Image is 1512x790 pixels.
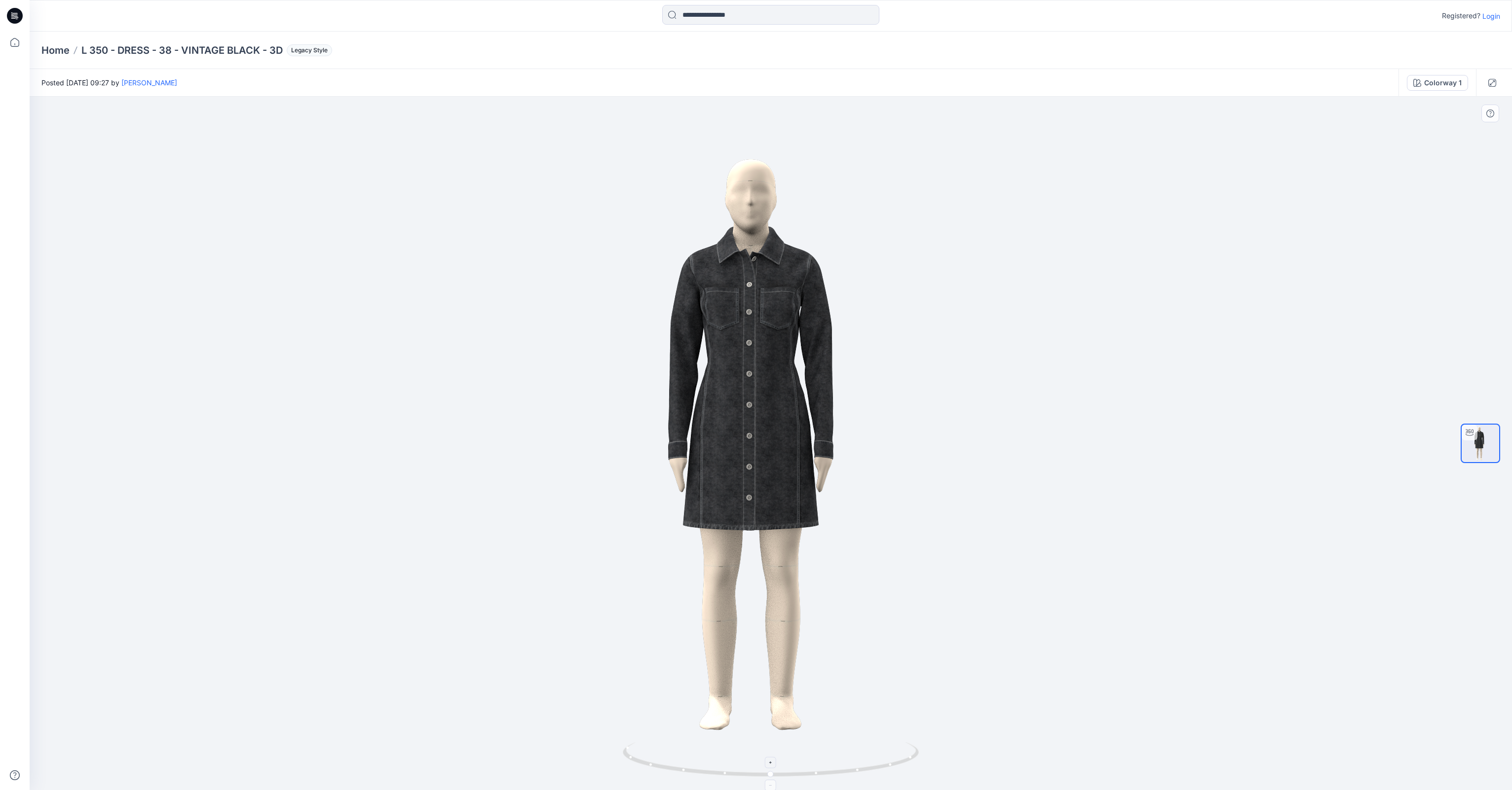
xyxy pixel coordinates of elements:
span: Posted [DATE] 09:27 by [41,77,177,88]
button: Legacy Style [283,43,332,57]
img: eyJhbGciOiJIUzI1NiIsImtpZCI6IjAiLCJzbHQiOiJzZXMiLCJ0eXAiOiJKV1QifQ.eyJkYXRhIjp7InR5cGUiOiJzdG9yYW... [450,123,1092,764]
p: L 350 - DRESS - 38 - VINTAGE BLACK - 3D [81,43,283,57]
img: turntable-08-09-2025-03:27:16 [1462,425,1499,462]
p: Login [1482,11,1500,21]
button: Colorway 1 [1407,75,1468,91]
span: Legacy Style [287,44,332,56]
p: Registered? [1442,10,1480,22]
div: Colorway 1 [1424,77,1462,88]
a: Home [41,43,70,57]
a: [PERSON_NAME] [121,78,177,87]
